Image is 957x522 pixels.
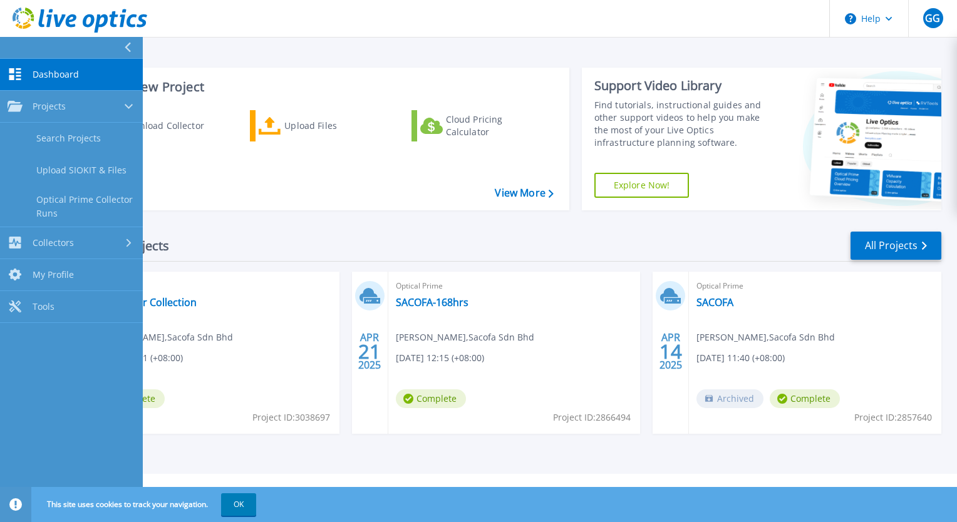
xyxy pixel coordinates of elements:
span: Complete [396,389,466,408]
span: [PERSON_NAME] , Sacofa Sdn Bhd [396,330,534,344]
span: [PERSON_NAME] , Sacofa Sdn Bhd [95,330,233,344]
a: SACOFA [696,296,733,309]
span: Dashboard [33,69,79,80]
div: Support Video Library [594,78,775,94]
span: Tools [33,301,54,312]
span: [PERSON_NAME] , Sacofa Sdn Bhd [696,330,835,344]
span: Project ID: 3038697 [252,411,330,424]
h3: Start a New Project [89,80,553,94]
span: Archived [696,389,763,408]
span: Optical Prime [95,279,332,293]
span: 21 [358,346,381,357]
button: OK [221,493,256,516]
div: APR 2025 [659,329,683,374]
span: [DATE] 11:40 (+08:00) [696,351,785,365]
span: Collectors [33,237,74,248]
span: Complete [770,389,840,408]
a: September Collection [95,296,197,309]
a: Explore Now! [594,173,690,198]
a: Upload Files [250,110,390,141]
div: Cloud Pricing Calculator [446,113,546,138]
div: Find tutorials, instructional guides and other support videos to help you make the most of your L... [594,99,775,149]
div: Download Collector [121,113,221,138]
span: 14 [660,346,682,357]
a: All Projects [851,232,941,260]
span: Optical Prime [696,279,934,293]
span: My Profile [33,269,74,280]
span: Optical Prime [396,279,633,293]
a: SACOFA-168hrs [396,296,468,309]
span: Project ID: 2857640 [854,411,932,424]
div: Upload Files [284,113,385,138]
span: [DATE] 12:15 (+08:00) [396,351,484,365]
div: APR 2025 [358,329,381,374]
a: Download Collector [89,110,229,141]
span: This site uses cookies to track your navigation. [34,493,256,516]
span: Project ID: 2866494 [553,411,631,424]
span: GG [925,13,940,23]
span: Projects [33,101,66,112]
a: Cloud Pricing Calculator [411,110,551,141]
a: View More [495,187,553,199]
